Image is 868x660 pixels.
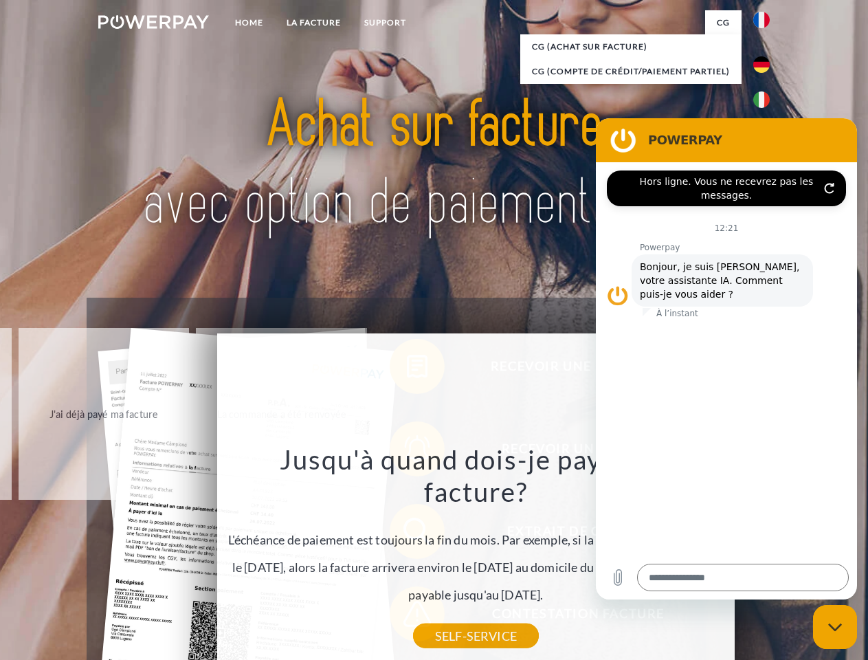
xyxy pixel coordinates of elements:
[753,56,770,73] img: de
[27,404,181,423] div: J'ai déjà payé ma facture
[413,624,539,648] a: SELF-SERVICE
[275,10,353,35] a: LA FACTURE
[98,15,209,29] img: logo-powerpay-white.svg
[705,10,742,35] a: CG
[223,10,275,35] a: Home
[753,12,770,28] img: fr
[353,10,418,35] a: Support
[813,605,857,649] iframe: Bouton de lancement de la fenêtre de messagerie, conversation en cours
[225,443,727,509] h3: Jusqu'à quand dois-je payer ma facture?
[131,66,737,263] img: title-powerpay_fr.svg
[520,59,742,84] a: CG (Compte de crédit/paiement partiel)
[596,118,857,599] iframe: Fenêtre de messagerie
[753,91,770,108] img: it
[520,34,742,59] a: CG (achat sur facture)
[225,443,727,636] div: L'échéance de paiement est toujours la fin du mois. Par exemple, si la commande a été passée le [...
